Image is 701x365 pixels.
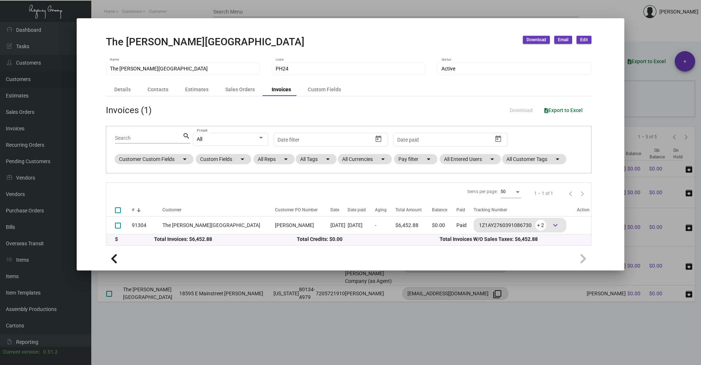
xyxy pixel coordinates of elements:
[456,207,465,213] div: Paid
[253,154,295,164] mat-chip: All Reps
[467,188,498,195] div: Items per page:
[348,216,375,234] td: [DATE]
[441,66,455,72] span: Active
[474,207,577,213] div: Tracking Number
[338,154,392,164] mat-chip: All Currencies
[456,216,474,234] td: Paid
[577,204,591,216] th: Action
[432,216,456,234] td: $0.00
[424,155,433,164] mat-icon: arrow_drop_down
[225,86,255,93] div: Sales Orders
[132,207,134,213] div: #
[196,154,251,164] mat-chip: Custom Fields
[395,207,422,213] div: Total Amount
[281,155,290,164] mat-icon: arrow_drop_down
[504,104,539,117] button: Download
[306,137,352,143] input: End date
[132,207,162,213] div: #
[551,221,560,230] span: keyboard_arrow_down
[375,207,387,213] div: Aging
[106,104,152,117] div: Invoices (1)
[375,207,395,213] div: Aging
[238,155,247,164] mat-icon: arrow_drop_down
[474,207,507,213] div: Tracking Number
[394,154,437,164] mat-chip: Pay filter
[523,36,550,44] button: Download
[106,36,304,48] h2: The [PERSON_NAME][GEOGRAPHIC_DATA]
[162,207,272,213] div: Customer
[456,207,474,213] div: Paid
[348,207,366,213] div: Date paid
[535,220,546,231] span: + 2
[330,207,339,213] div: Date
[162,207,181,213] div: Customer
[114,86,131,93] div: Details
[565,188,576,199] button: Previous page
[558,37,568,43] span: Email
[554,36,572,44] button: Email
[576,188,588,199] button: Next page
[197,136,202,142] span: All
[348,207,375,213] div: Date paid
[397,137,420,143] input: Start date
[492,133,504,145] button: Open calendar
[432,207,447,213] div: Balance
[544,107,583,113] span: Export to Excel
[395,207,432,213] div: Total Amount
[275,207,318,213] div: Customer PO Number
[440,154,501,164] mat-chip: All Entered Users
[534,190,553,197] div: 1 – 1 of 1
[148,86,168,93] div: Contacts
[526,37,546,43] span: Download
[553,155,562,164] mat-icon: arrow_drop_down
[488,155,497,164] mat-icon: arrow_drop_down
[375,216,395,234] td: -
[308,86,341,93] div: Custom Fields
[115,154,194,164] mat-chip: Customer Custom Fields
[3,348,40,356] div: Current version:
[323,155,332,164] mat-icon: arrow_drop_down
[379,155,387,164] mat-icon: arrow_drop_down
[501,189,521,195] mat-select: Items per page:
[330,207,348,213] div: Date
[330,216,348,234] td: [DATE]
[43,348,58,356] div: 0.51.2
[297,235,440,243] div: Total Credits: $0.00
[440,235,582,243] div: Total Invoices W/O Sales Taxes: $6,452.88
[372,133,384,145] button: Open calendar
[162,216,272,234] td: The [PERSON_NAME][GEOGRAPHIC_DATA]
[432,207,456,213] div: Balance
[132,216,162,234] td: 91304
[510,107,533,113] span: Download
[275,207,330,213] div: Customer PO Number
[296,154,337,164] mat-chip: All Tags
[502,154,566,164] mat-chip: All Customer Tags
[539,104,589,117] button: Export to Excel
[426,137,472,143] input: End date
[180,155,189,164] mat-icon: arrow_drop_down
[479,220,561,231] div: 1Z1AY2760391086730
[183,132,190,141] mat-icon: search
[395,216,432,234] td: $6,452.88
[115,235,154,243] div: $
[501,189,506,194] span: 50
[580,37,588,43] span: Edit
[576,36,591,44] button: Edit
[271,216,330,234] td: [PERSON_NAME]
[277,137,300,143] input: Start date
[185,86,208,93] div: Estimates
[154,235,297,243] div: Total Invoices: $6,452.88
[272,86,291,93] div: Invoices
